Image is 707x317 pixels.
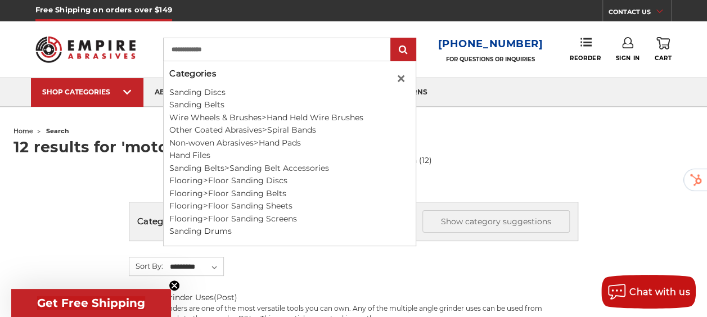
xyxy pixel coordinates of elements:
[169,226,232,236] a: Sanding Drums
[164,200,416,212] li: >
[655,37,672,62] a: Cart
[169,87,226,97] a: Sanding Discs
[169,150,210,160] a: Hand Files
[655,55,672,62] span: Cart
[169,188,203,198] a: Flooring
[164,212,416,225] li: >
[169,125,262,135] a: Other Coated Abrasives
[629,287,690,297] span: Chat with us
[208,214,297,224] a: Floor Sanding Screens
[267,125,316,135] a: Spiral Bands
[169,214,203,224] a: Flooring
[570,37,601,61] a: Reorder
[35,30,136,69] img: Empire Abrasives
[609,6,671,21] a: CONTACT US
[169,67,409,80] h5: Categories
[13,139,694,155] h1: 12 results for 'motor'
[396,67,406,89] span: ×
[208,175,287,185] a: Floor Sanding Discs
[208,188,286,198] a: Floor Sanding Belts
[164,137,416,150] li: >
[438,56,543,63] p: FOR QUESTIONS OR INQUIRIES
[46,127,69,135] span: search
[164,162,416,175] li: >
[438,36,543,52] a: [PHONE_NUMBER]
[259,138,301,148] a: Hand Pads
[570,55,601,62] span: Reorder
[169,175,203,185] a: Flooring
[129,257,163,274] label: Sort By:
[169,163,224,173] a: Sanding Belts
[392,70,410,88] a: Close
[164,174,416,187] li: >
[615,55,640,62] span: Sign In
[392,39,415,61] input: Submit
[169,280,180,291] button: Close teaser
[137,210,570,233] h5: Categories
[208,201,292,211] a: Floor Sanding Sheets
[164,111,416,124] li: >
[169,201,203,211] a: Flooring
[422,210,570,233] button: Show category suggestions
[13,127,33,135] a: home
[169,138,254,148] a: Non-woven Abrasives
[229,163,329,173] a: Sanding Belt Accessories
[138,292,214,302] a: Angle Grinder Uses
[168,259,223,275] select: Content Sort By
[37,296,145,310] span: Get Free Shipping
[42,88,132,96] div: SHOP CATEGORIES
[164,124,416,137] li: >
[164,187,416,200] li: >
[169,99,224,110] a: Sanding Belts
[169,112,262,123] a: Wire Wheels & Brushes
[601,275,696,309] button: Chat with us
[143,78,202,107] a: about us
[267,112,363,123] a: Hand Held Wire Brushes
[11,289,171,317] div: Get Free ShippingClose teaser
